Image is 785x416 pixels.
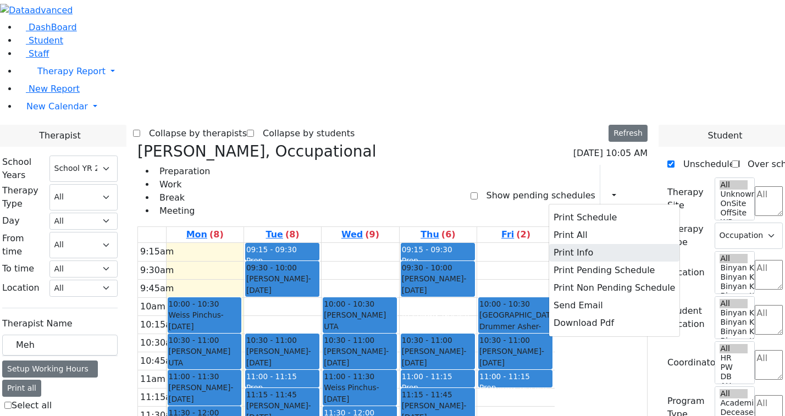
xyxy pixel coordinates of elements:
[720,308,748,318] option: Binyan Klein 5
[18,48,49,59] a: Staff
[246,346,318,368] div: [PERSON_NAME]
[26,101,88,112] span: New Calendar
[2,262,34,275] label: To time
[2,281,40,295] label: Location
[479,372,530,381] span: 11:00 - 11:15
[254,125,355,142] label: Collapse by students
[755,305,783,335] textarea: Search
[324,383,379,403] span: - [DATE]
[324,382,396,404] div: Weiss Pinchus
[169,309,241,332] div: Weiss Pinchus
[138,336,182,350] div: 10:30am
[138,264,176,277] div: 9:30am
[18,96,785,118] a: New Calendar
[2,317,73,330] label: Therapist Name
[549,209,679,226] button: Print Schedule
[720,291,748,301] option: Binyan Klein 2
[246,382,318,393] div: Prep
[246,273,318,296] div: [PERSON_NAME]
[402,274,467,294] span: - [DATE]
[499,227,533,242] a: September 19, 2025
[720,344,748,353] option: All
[339,227,382,242] a: September 17, 2025
[631,186,637,205] div: Setup
[609,125,648,142] button: Refresh
[246,245,297,254] span: 09:15 - 09:30
[402,347,467,367] span: - [DATE]
[516,228,530,241] label: (2)
[549,262,679,279] button: Print Pending Schedule
[18,35,63,46] a: Student
[138,300,168,313] div: 10am
[29,84,80,94] span: New Report
[479,346,551,368] div: [PERSON_NAME]
[479,393,551,404] div: Grade 8
[708,129,743,142] span: Student
[755,186,783,216] textarea: Search
[549,226,679,244] button: Print All
[402,273,474,296] div: [PERSON_NAME]
[402,245,452,254] span: 09:15 - 09:30
[667,266,705,279] label: Location
[169,382,241,404] div: [PERSON_NAME]
[184,227,226,242] a: September 15, 2025
[138,354,182,368] div: 10:45am
[246,255,318,266] div: Prep
[402,382,474,393] div: Prep
[29,35,63,46] span: Student
[549,297,679,314] button: Send Email
[667,356,719,369] label: Coordinator
[2,360,98,378] div: Setup Working Hours
[138,282,176,295] div: 9:45am
[720,190,748,199] option: Unknown
[402,335,452,346] span: 10:30 - 11:00
[2,156,43,182] label: School Years
[479,298,530,309] span: 10:00 - 10:30
[18,60,785,82] a: Therapy Report
[667,223,708,249] label: Therapy Type
[285,228,300,241] label: (8)
[18,84,80,94] a: New Report
[720,389,748,398] option: All
[324,371,374,382] span: 11:00 - 11:30
[720,254,748,263] option: All
[402,255,474,266] div: Prep
[402,320,474,331] div: Grade 8
[324,335,374,346] span: 10:30 - 11:00
[418,227,457,242] a: September 18, 2025
[246,372,297,381] span: 11:00 - 11:15
[246,335,297,346] span: 10:30 - 11:00
[441,228,456,241] label: (6)
[324,298,374,309] span: 10:00 - 10:30
[169,298,219,309] span: 10:00 - 10:30
[720,363,748,372] option: PW
[402,262,452,273] span: 09:30 - 10:00
[12,399,52,412] label: Select all
[324,309,396,332] span: [PERSON_NAME] UTA
[2,232,43,258] label: From time
[29,48,49,59] span: Staff
[549,279,679,297] button: Print Non Pending Schedule
[720,273,748,282] option: Binyan Klein 4
[402,297,474,319] div: [PERSON_NAME] ([PERSON_NAME])
[169,310,224,330] span: - [DATE]
[667,186,708,212] label: Therapy Site
[402,389,452,400] span: 11:15 - 11:45
[479,347,544,367] span: - [DATE]
[675,156,740,173] label: Unscheduled
[478,187,595,204] label: Show pending schedules
[169,383,234,403] span: - [DATE]
[720,199,748,208] option: OnSite
[138,318,182,331] div: 10:15am
[402,372,452,381] span: 11:00 - 11:15
[621,186,627,205] div: Report
[720,336,748,346] option: Binyan Klein 2
[39,129,80,142] span: Therapist
[720,398,748,408] option: Academic Support
[720,372,748,381] option: DB
[169,371,219,382] span: 11:00 - 11:30
[324,346,396,368] div: [PERSON_NAME]
[667,304,708,331] label: Student Location
[140,125,247,142] label: Collapse by therapists
[549,314,679,332] button: Download Pdf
